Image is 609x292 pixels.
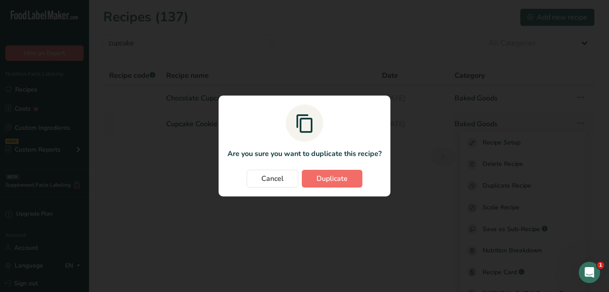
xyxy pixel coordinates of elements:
span: 1 [597,262,604,269]
button: Cancel [247,170,298,188]
p: Are you sure you want to duplicate this recipe? [227,148,382,159]
button: Duplicate [302,170,362,188]
span: Cancel [261,173,284,184]
iframe: Intercom live chat [579,262,600,283]
span: Duplicate [317,173,348,184]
